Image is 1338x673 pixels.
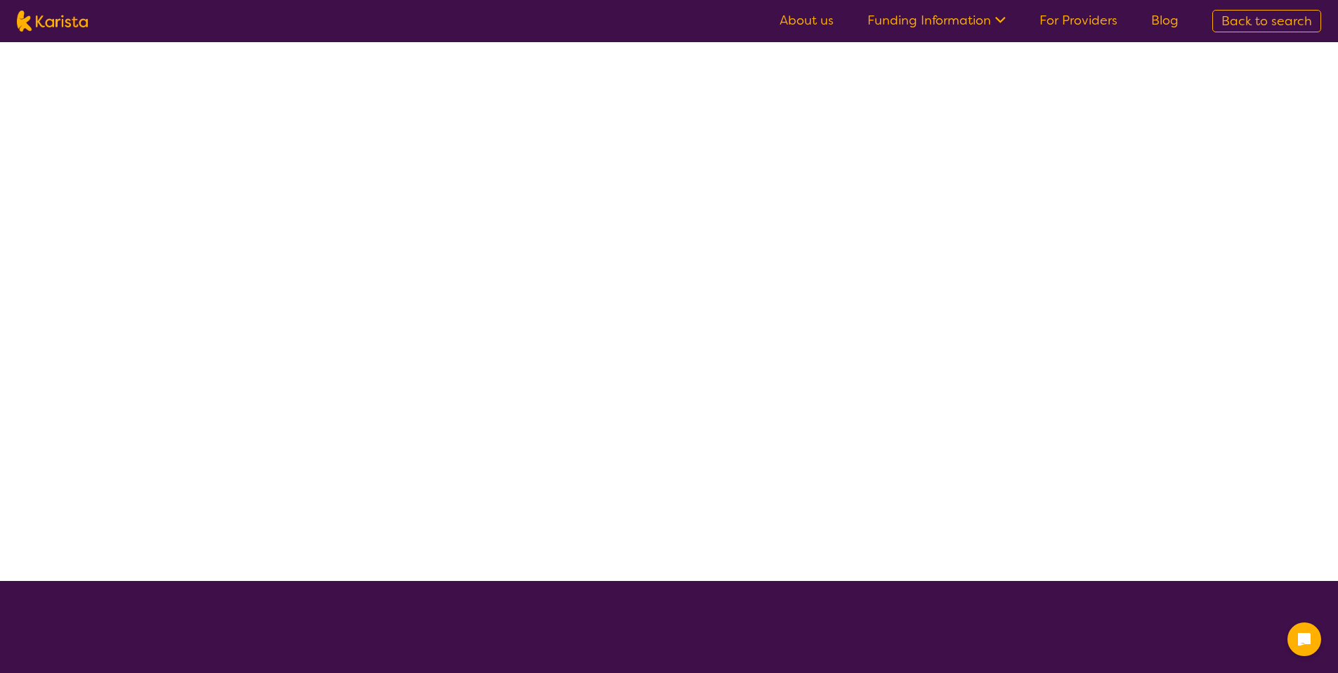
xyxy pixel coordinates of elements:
[1212,10,1321,32] a: Back to search
[780,12,834,29] a: About us
[17,11,88,32] img: Karista logo
[1221,13,1312,30] span: Back to search
[867,12,1006,29] a: Funding Information
[1151,12,1179,29] a: Blog
[1039,12,1117,29] a: For Providers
